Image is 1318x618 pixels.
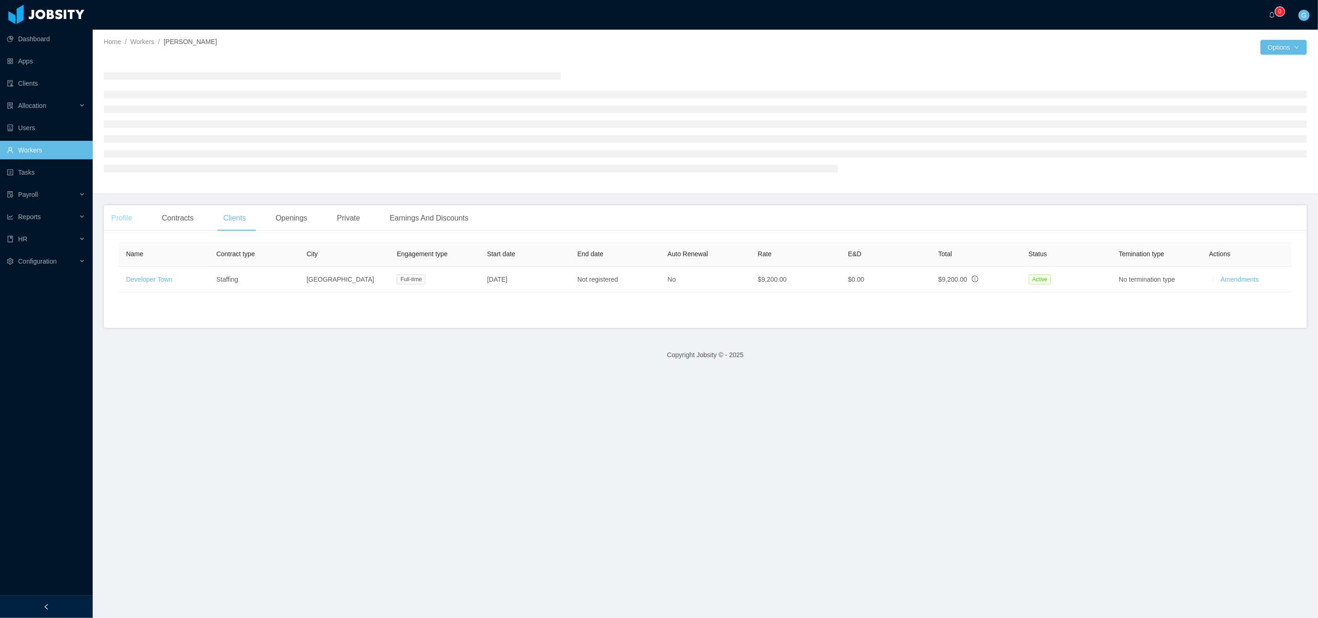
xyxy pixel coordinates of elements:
div: Contracts [154,205,201,231]
span: [PERSON_NAME] [164,38,217,45]
a: icon: pie-chartDashboard [7,30,85,48]
span: Payroll [18,191,38,198]
div: Openings [268,205,315,231]
span: Allocation [18,102,46,109]
a: icon: robotUsers [7,119,85,137]
span: info-circle [972,276,978,282]
i: icon: solution [7,102,13,109]
a: icon: profileTasks [7,163,85,182]
span: [DATE] [487,276,507,283]
span: Status [1029,250,1047,258]
span: Full-time [397,274,425,284]
div: Profile [104,205,139,231]
div: Private [329,205,368,231]
span: End date [577,250,603,258]
span: Actions [1209,250,1230,258]
span: Temination type [1119,250,1164,258]
td: $9,200.00 [750,267,841,292]
i: icon: bell [1269,12,1275,18]
span: Auto Renewal [668,250,708,258]
span: Reports [18,213,41,221]
span: Name [126,250,143,258]
i: icon: line-chart [7,214,13,220]
a: Workers [130,38,154,45]
span: Configuration [18,258,57,265]
a: Developer Town [126,276,172,283]
div: Clients [216,205,253,231]
a: icon: appstoreApps [7,52,85,70]
div: Earnings And Discounts [382,205,476,231]
span: Start date [487,250,515,258]
i: icon: book [7,236,13,242]
span: / [125,38,127,45]
a: Home [104,38,121,45]
button: Optionsicon: down [1261,40,1307,55]
a: icon: auditClients [7,74,85,93]
i: icon: setting [7,258,13,265]
span: / [158,38,160,45]
span: G [1302,10,1307,21]
span: Active [1029,274,1052,284]
i: icon: file-protect [7,191,13,198]
span: $9,200.00 [938,276,967,283]
span: Rate [758,250,772,258]
td: No termination type [1111,267,1202,292]
a: icon: userWorkers [7,141,85,159]
span: Contract type [216,250,255,258]
span: Not registered [577,276,618,283]
span: City [307,250,318,258]
span: Staffing [216,276,238,283]
sup: 0 [1275,7,1285,16]
span: HR [18,235,27,243]
footer: Copyright Jobsity © - 2025 [93,339,1318,371]
span: E&D [848,250,862,258]
td: No [660,267,751,292]
a: Amendments [1221,276,1259,283]
span: $0.00 [848,276,864,283]
td: [GEOGRAPHIC_DATA] [299,267,390,292]
span: Total [938,250,952,258]
span: Engagement type [397,250,448,258]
